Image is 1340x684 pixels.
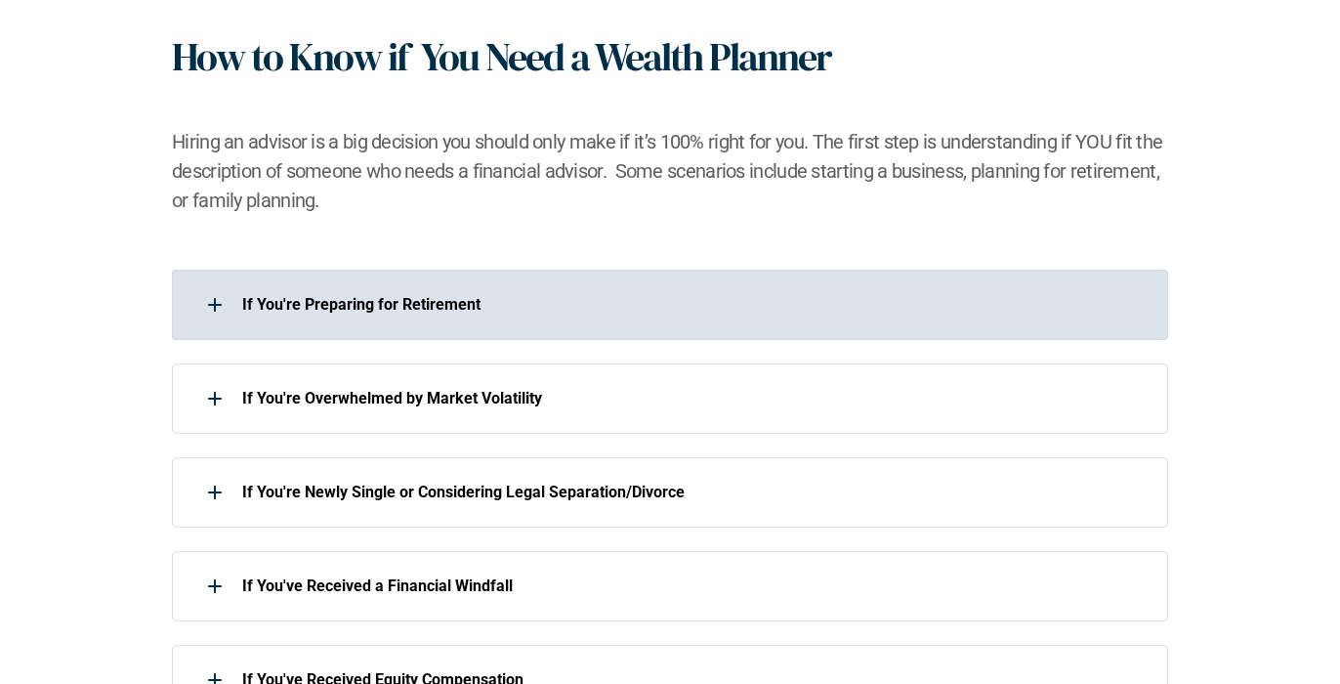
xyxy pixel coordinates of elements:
p: If You're Newly Single or Considering Legal Separation/Divorce [242,483,1143,501]
h2: Hiring an advisor is a big decision you should only make if it’s 100% right for you. The first st... [172,127,1168,215]
p: If You've Received a Financial Windfall [242,577,1143,595]
p: If You're Preparing for Retirement [242,295,1143,314]
p: If You're Overwhelmed by Market Volatility [242,389,1143,407]
h1: How to Know if You Need a Wealth Planner [172,33,831,80]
